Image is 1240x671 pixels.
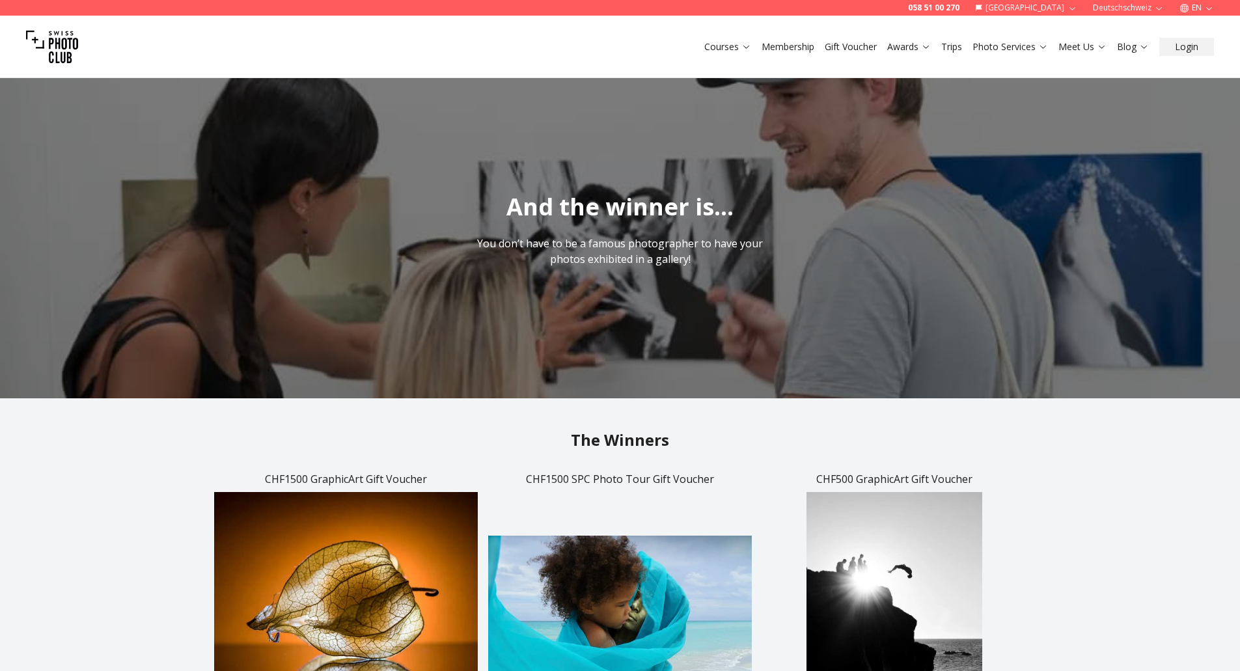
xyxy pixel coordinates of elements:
button: Awards [882,38,936,56]
a: Meet Us [1058,40,1107,53]
button: Photo Services [967,38,1053,56]
a: Trips [941,40,962,53]
button: Gift Voucher [820,38,882,56]
h4: CHF1500 GraphicArt Gift Voucher [214,471,478,487]
h2: The Winners [214,430,1026,450]
button: Login [1159,38,1214,56]
img: Swiss photo club [26,21,78,73]
a: 058 51 00 270 [908,3,959,13]
a: Gift Voucher [825,40,877,53]
button: Meet Us [1053,38,1112,56]
h4: CHF1500 SPC Photo Tour Gift Voucher [488,471,752,487]
a: Membership [762,40,814,53]
a: Photo Services [972,40,1048,53]
a: Awards [887,40,931,53]
a: Courses [704,40,751,53]
h4: CHF500 GraphicArt Gift Voucher [762,471,1026,487]
button: Blog [1112,38,1154,56]
p: You don’t have to be a famous photographer to have your photos exhibited in a gallery! [475,236,766,267]
a: Blog [1117,40,1149,53]
button: Membership [756,38,820,56]
button: Courses [699,38,756,56]
button: Trips [936,38,967,56]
